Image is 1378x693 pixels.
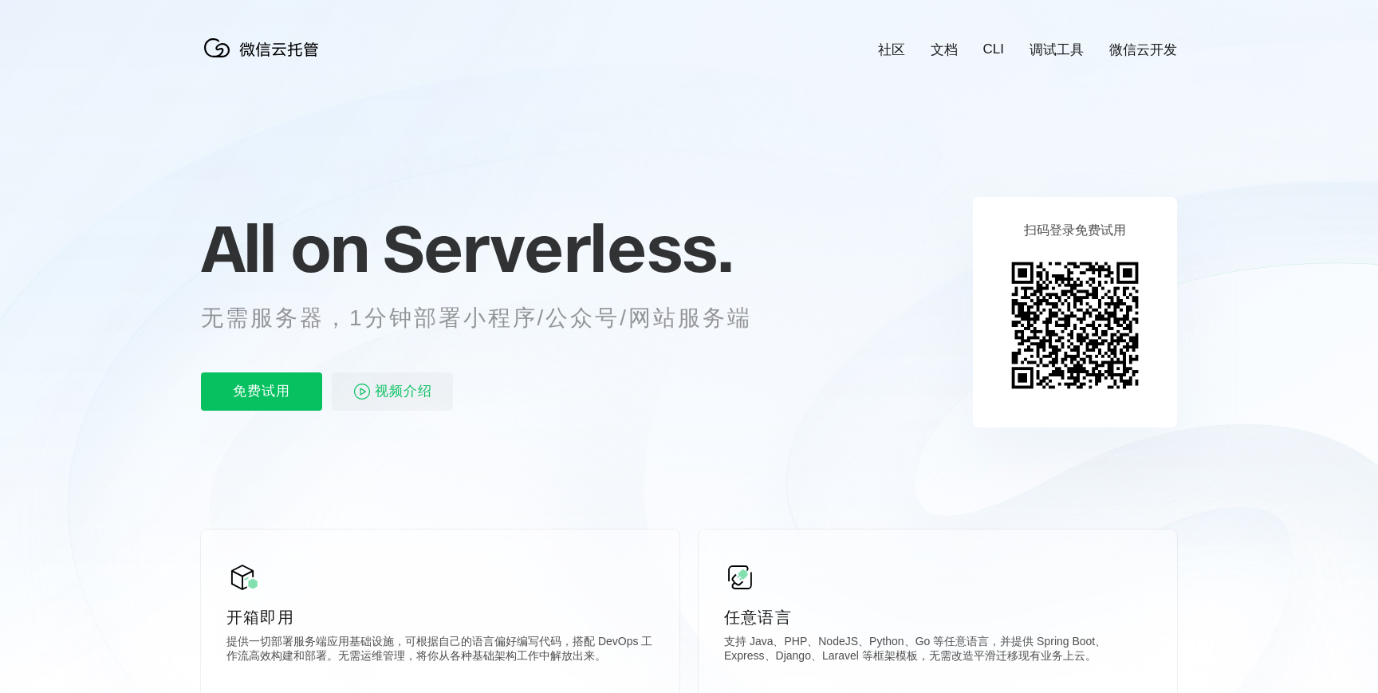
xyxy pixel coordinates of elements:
[201,208,368,288] span: All on
[375,372,432,411] span: 视频介绍
[352,382,372,401] img: video_play.svg
[383,208,733,288] span: Serverless.
[1024,222,1126,239] p: 扫码登录免费试用
[201,302,782,334] p: 无需服务器，1分钟部署小程序/公众号/网站服务端
[226,606,654,628] p: 开箱即用
[201,32,329,64] img: 微信云托管
[201,372,322,411] p: 免费试用
[201,53,329,66] a: 微信云托管
[1030,41,1084,59] a: 调试工具
[226,635,654,667] p: 提供一切部署服务端应用基础设施，可根据自己的语言偏好编写代码，搭配 DevOps 工作流高效构建和部署。无需运维管理，将你从各种基础架构工作中解放出来。
[878,41,905,59] a: 社区
[931,41,958,59] a: 文档
[983,41,1004,57] a: CLI
[1109,41,1177,59] a: 微信云开发
[724,606,1152,628] p: 任意语言
[724,635,1152,667] p: 支持 Java、PHP、NodeJS、Python、Go 等任意语言，并提供 Spring Boot、Express、Django、Laravel 等框架模板，无需改造平滑迁移现有业务上云。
